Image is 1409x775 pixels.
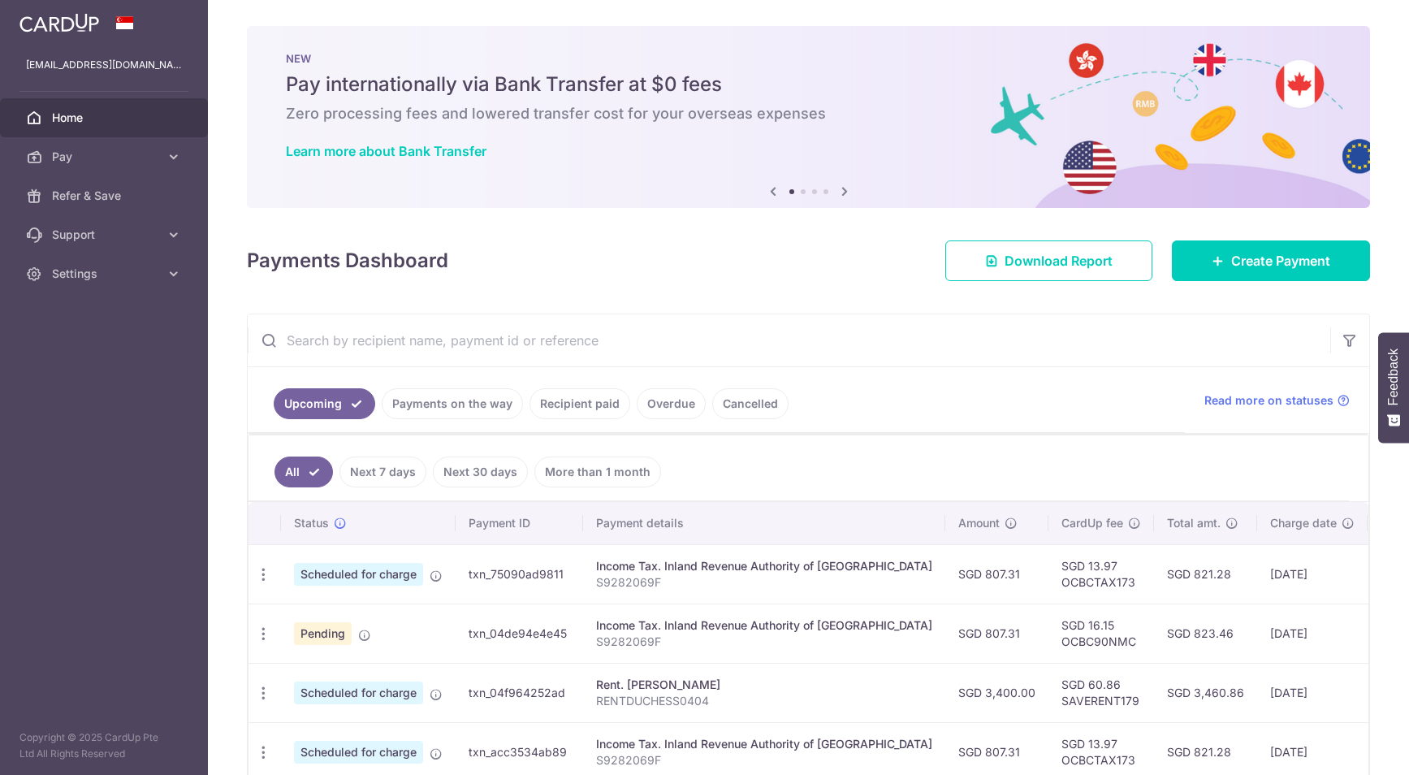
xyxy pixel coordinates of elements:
[945,544,1048,604] td: SGD 807.31
[583,502,945,544] th: Payment details
[1270,515,1337,531] span: Charge date
[945,604,1048,663] td: SGD 807.31
[596,752,932,769] p: S9282069F
[1154,663,1257,722] td: SGD 3,460.86
[1048,544,1154,604] td: SGD 13.97 OCBCTAX173
[26,57,182,73] p: [EMAIL_ADDRESS][DOMAIN_NAME]
[286,71,1331,97] h5: Pay internationally via Bank Transfer at $0 fees
[294,515,329,531] span: Status
[52,227,159,243] span: Support
[456,502,583,544] th: Payment ID
[1378,332,1409,443] button: Feedback - Show survey
[1048,663,1154,722] td: SGD 60.86 SAVERENT179
[596,574,932,591] p: S9282069F
[945,240,1152,281] a: Download Report
[274,457,333,487] a: All
[1204,392,1350,409] a: Read more on statuses
[534,457,661,487] a: More than 1 month
[596,617,932,634] div: Income Tax. Inland Revenue Authority of [GEOGRAPHIC_DATA]
[1167,515,1221,531] span: Total amt.
[52,110,159,126] span: Home
[712,388,789,419] a: Cancelled
[52,149,159,165] span: Pay
[596,558,932,574] div: Income Tax. Inland Revenue Authority of [GEOGRAPHIC_DATA]
[1172,240,1370,281] a: Create Payment
[958,515,1000,531] span: Amount
[274,388,375,419] a: Upcoming
[637,388,706,419] a: Overdue
[52,188,159,204] span: Refer & Save
[1154,604,1257,663] td: SGD 823.46
[596,634,932,650] p: S9282069F
[248,314,1330,366] input: Search by recipient name, payment id or reference
[529,388,630,419] a: Recipient paid
[945,663,1048,722] td: SGD 3,400.00
[1154,544,1257,604] td: SGD 821.28
[294,563,423,586] span: Scheduled for charge
[596,736,932,752] div: Income Tax. Inland Revenue Authority of [GEOGRAPHIC_DATA]
[52,266,159,282] span: Settings
[294,622,352,645] span: Pending
[1204,392,1333,409] span: Read more on statuses
[294,741,423,764] span: Scheduled for charge
[456,544,583,604] td: txn_75090ad9811
[456,663,583,722] td: txn_04f964252ad
[286,143,486,159] a: Learn more about Bank Transfer
[1061,515,1123,531] span: CardUp fee
[456,604,583,663] td: txn_04de94e4e45
[339,457,426,487] a: Next 7 days
[433,457,528,487] a: Next 30 days
[294,682,423,704] span: Scheduled for charge
[247,26,1370,208] img: Bank transfer banner
[596,677,932,693] div: Rent. [PERSON_NAME]
[1386,349,1401,405] span: Feedback
[1005,251,1113,271] span: Download Report
[286,104,1331,123] h6: Zero processing fees and lowered transfer cost for your overseas expenses
[1257,604,1368,663] td: [DATE]
[596,693,932,709] p: RENTDUCHESS0404
[247,246,448,275] h4: Payments Dashboard
[1231,251,1330,271] span: Create Payment
[286,52,1331,65] p: NEW
[1048,604,1154,663] td: SGD 16.15 OCBC90NMC
[1257,544,1368,604] td: [DATE]
[19,13,99,32] img: CardUp
[382,388,523,419] a: Payments on the way
[1257,663,1368,722] td: [DATE]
